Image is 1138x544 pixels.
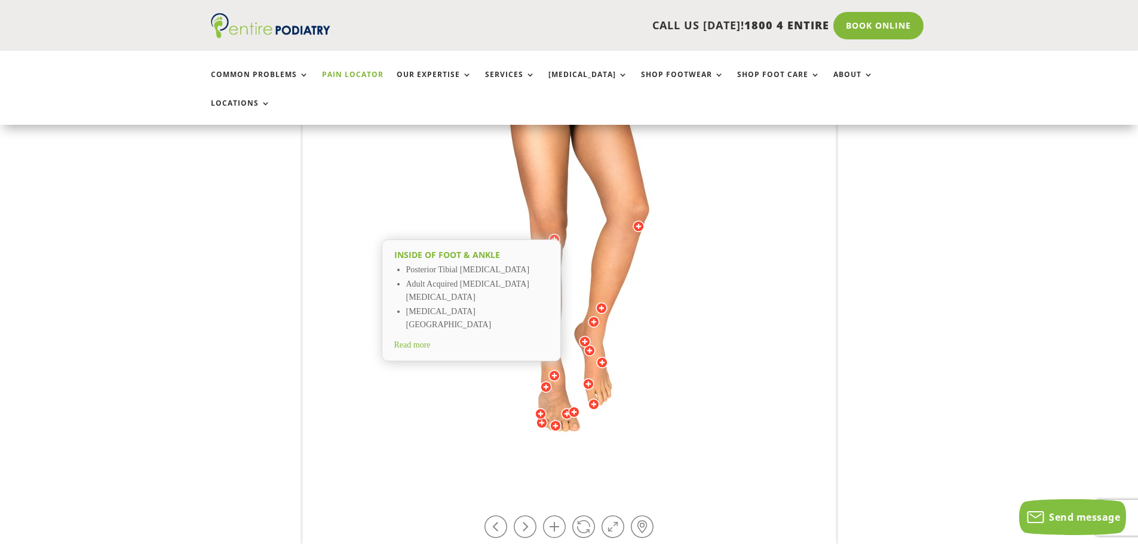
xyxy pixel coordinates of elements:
a: Rotate left [484,515,507,538]
a: Shop Foot Care [737,70,820,96]
li: Adult Acquired [MEDICAL_DATA] [MEDICAL_DATA] [406,278,548,305]
img: 110.jpg [404,7,734,485]
a: Locations [211,99,271,125]
a: Common Problems [211,70,309,96]
img: logo (1) [211,13,330,38]
a: Hot-spots on / off [631,515,654,538]
a: Pain Locator [322,70,384,96]
button: Send message [1019,499,1126,535]
a: Book Online [833,12,924,39]
a: About [833,70,873,96]
p: CALL US [DATE]! [376,18,829,33]
a: Entire Podiatry [211,29,330,41]
span: 1800 4 ENTIRE [744,18,829,32]
a: Services [485,70,535,96]
a: Zoom in / out [543,515,566,538]
li: [MEDICAL_DATA][GEOGRAPHIC_DATA] [406,305,548,333]
li: Posterior Tibial [MEDICAL_DATA] [406,263,548,278]
a: Shop Footwear [641,70,724,96]
a: Our Expertise [397,70,472,96]
h2: Inside of foot & ankle [394,249,548,261]
a: Rotate right [514,515,536,538]
a: Inside of foot & ankle Posterior Tibial [MEDICAL_DATA] Adult Acquired [MEDICAL_DATA] [MEDICAL_DAT... [382,239,561,349]
span: Read more [394,340,431,349]
a: Play / Stop [572,515,595,538]
a: Full Screen on / off [602,515,624,538]
span: Send message [1049,511,1120,524]
a: [MEDICAL_DATA] [548,70,628,96]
